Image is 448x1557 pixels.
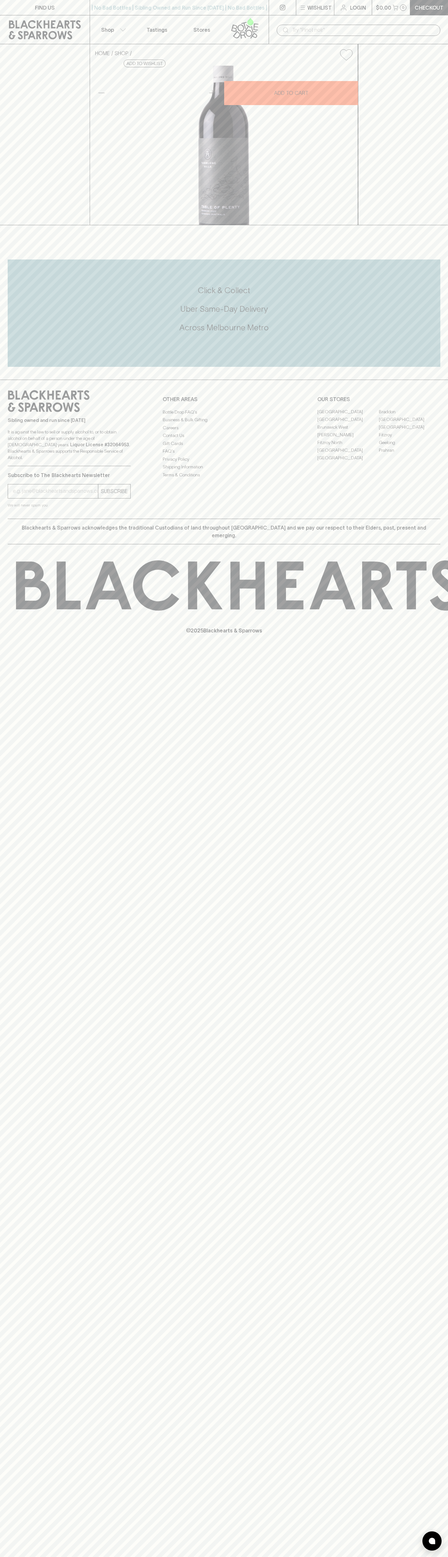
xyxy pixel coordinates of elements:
h5: Across Melbourne Metro [8,322,440,333]
p: It is against the law to sell or supply alcohol to, or to obtain alcohol on behalf of a person un... [8,429,131,461]
p: ADD TO CART [274,89,308,97]
a: Fitzroy [379,431,440,439]
a: Fitzroy North [317,439,379,447]
p: 0 [402,6,404,9]
p: Stores [193,26,210,34]
a: [PERSON_NAME] [317,431,379,439]
a: FAQ's [163,448,286,455]
a: Privacy Policy [163,455,286,463]
a: Braddon [379,408,440,416]
button: ADD TO CART [224,81,358,105]
p: SUBSCRIBE [101,487,128,495]
a: Contact Us [163,432,286,440]
p: OUR STORES [317,395,440,403]
p: Subscribe to The Blackhearts Newsletter [8,471,131,479]
a: [GEOGRAPHIC_DATA] [317,408,379,416]
p: OTHER AREAS [163,395,286,403]
a: Careers [163,424,286,432]
p: Checkout [415,4,444,12]
p: Login [350,4,366,12]
p: $0.00 [376,4,391,12]
a: Tastings [134,15,179,44]
strong: Liquor License #32064953 [70,442,129,447]
p: We will never spam you [8,502,131,508]
a: [GEOGRAPHIC_DATA] [317,454,379,462]
a: SHOP [115,50,128,56]
button: Shop [90,15,135,44]
a: [GEOGRAPHIC_DATA] [317,447,379,454]
a: [GEOGRAPHIC_DATA] [317,416,379,424]
a: Terms & Conditions [163,471,286,479]
button: SUBSCRIBE [98,484,130,498]
a: HOME [95,50,110,56]
p: Blackhearts & Sparrows acknowledges the traditional Custodians of land throughout [GEOGRAPHIC_DAT... [12,524,436,539]
p: Wishlist [307,4,332,12]
a: Prahran [379,447,440,454]
a: Stores [179,15,224,44]
h5: Uber Same-Day Delivery [8,304,440,314]
img: 37269.png [90,66,358,225]
button: Add to wishlist [124,60,166,67]
p: Tastings [147,26,167,34]
button: Add to wishlist [338,47,355,63]
a: Gift Cards [163,440,286,447]
a: [GEOGRAPHIC_DATA] [379,416,440,424]
p: Shop [101,26,114,34]
a: Business & Bulk Gifting [163,416,286,424]
a: Shipping Information [163,463,286,471]
a: Geelong [379,439,440,447]
div: Call to action block [8,259,440,367]
a: Brunswick West [317,424,379,431]
p: FIND US [35,4,55,12]
a: Bottle Drop FAQ's [163,408,286,416]
a: [GEOGRAPHIC_DATA] [379,424,440,431]
img: bubble-icon [429,1538,435,1544]
input: Try "Pinot noir" [292,25,435,35]
p: Sibling owned and run since [DATE] [8,417,131,424]
input: e.g. jane@blackheartsandsparrows.com.au [13,486,98,496]
h5: Click & Collect [8,285,440,296]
